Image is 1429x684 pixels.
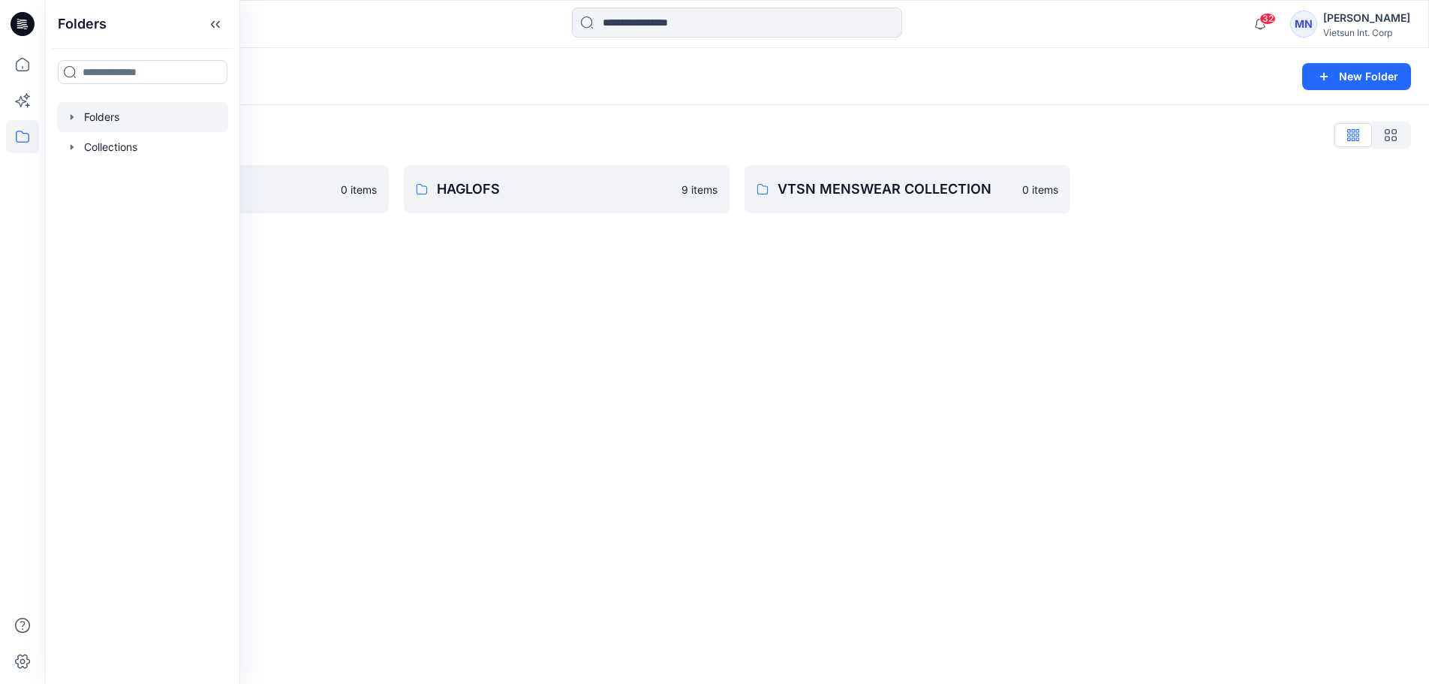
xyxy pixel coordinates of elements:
p: 0 items [1022,182,1058,197]
p: VTSN MENSWEAR COLLECTION [778,179,1013,200]
a: VTSN MENSWEAR COLLECTION0 items [745,165,1070,213]
div: [PERSON_NAME] [1323,9,1410,27]
div: Vietsun Int. Corp [1323,27,1410,38]
button: New Folder [1302,63,1411,90]
p: 9 items [681,182,718,197]
div: MN [1290,11,1317,38]
a: HAGLOFS9 items [404,165,730,213]
p: 0 items [341,182,377,197]
span: 32 [1259,13,1276,25]
p: HAGLOFS [437,179,672,200]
